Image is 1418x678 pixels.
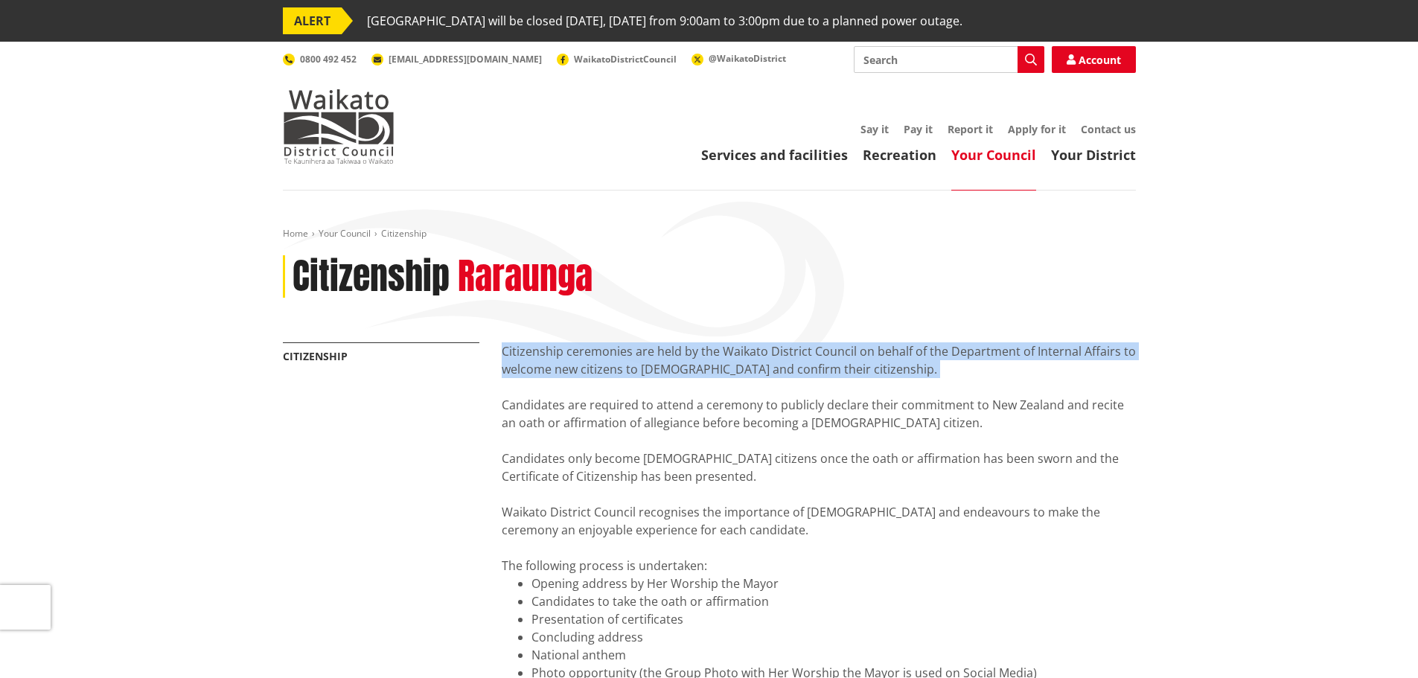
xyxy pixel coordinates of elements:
a: [EMAIL_ADDRESS][DOMAIN_NAME] [371,53,542,65]
span: Citizenship [381,227,427,240]
a: Say it [860,122,889,136]
h2: Raraunga [458,255,593,298]
li: Presentation of certificates [531,610,1136,628]
span: [GEOGRAPHIC_DATA] will be closed [DATE], [DATE] from 9:00am to 3:00pm due to a planned power outage. [367,7,962,34]
a: Recreation [863,146,936,164]
a: WaikatoDistrictCouncil [557,53,677,65]
a: Your Council [951,146,1036,164]
li: Candidates to take the oath or affirmation [531,592,1136,610]
span: @WaikatoDistrict [709,52,786,65]
span: ALERT [283,7,342,34]
iframe: Messenger Launcher [1350,615,1403,669]
a: Contact us [1081,122,1136,136]
li: Concluding address [531,628,1136,646]
img: Waikato District Council - Te Kaunihera aa Takiwaa o Waikato [283,89,395,164]
a: Apply for it [1008,122,1066,136]
input: Search input [854,46,1044,73]
a: Home [283,227,308,240]
a: Your District [1051,146,1136,164]
a: 0800 492 452 [283,53,357,65]
a: Citizenship [283,349,348,363]
h1: Citizenship [293,255,450,298]
a: Report it [948,122,993,136]
span: 0800 492 452 [300,53,357,65]
span: [EMAIL_ADDRESS][DOMAIN_NAME] [389,53,542,65]
a: Your Council [319,227,371,240]
li: National anthem [531,646,1136,664]
li: Opening address by Her Worship the Mayor [531,575,1136,592]
nav: breadcrumb [283,228,1136,240]
a: Services and facilities [701,146,848,164]
a: @WaikatoDistrict [692,52,786,65]
span: Waikato District Council recognises the importance of [DEMOGRAPHIC_DATA] and endeavours to make t... [502,504,1100,538]
span: The following process is undertaken: [502,557,707,574]
a: Account [1052,46,1136,73]
a: Pay it [904,122,933,136]
span: WaikatoDistrictCouncil [574,53,677,65]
